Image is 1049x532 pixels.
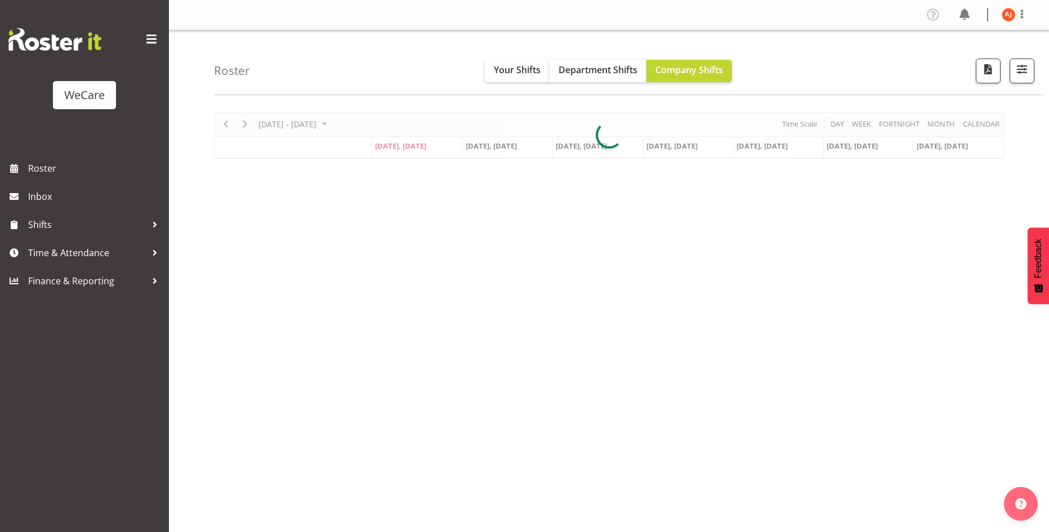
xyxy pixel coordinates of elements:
[28,244,146,261] span: Time & Attendance
[1010,59,1034,83] button: Filter Shifts
[655,64,723,76] span: Company Shifts
[550,60,646,82] button: Department Shifts
[28,160,163,177] span: Roster
[214,64,250,77] h4: Roster
[485,60,550,82] button: Your Shifts
[1033,239,1043,278] span: Feedback
[646,60,732,82] button: Company Shifts
[1002,8,1015,21] img: amy-johannsen10467.jpg
[28,216,146,233] span: Shifts
[559,64,637,76] span: Department Shifts
[28,272,146,289] span: Finance & Reporting
[64,87,105,104] div: WeCare
[28,188,163,205] span: Inbox
[976,59,1001,83] button: Download a PDF of the roster according to the set date range.
[8,28,101,51] img: Rosterit website logo
[1015,498,1026,509] img: help-xxl-2.png
[494,64,541,76] span: Your Shifts
[1028,227,1049,304] button: Feedback - Show survey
